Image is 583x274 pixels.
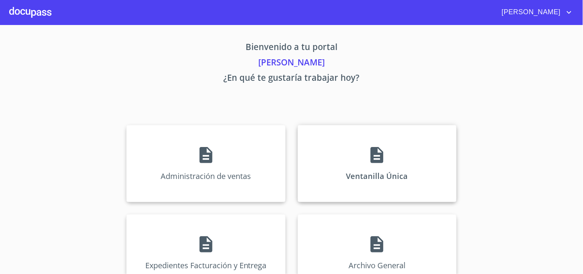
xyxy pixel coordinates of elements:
p: [PERSON_NAME] [55,56,528,71]
p: ¿En qué te gustaría trabajar hoy? [55,71,528,87]
span: [PERSON_NAME] [496,6,565,18]
button: account of current user [496,6,574,18]
p: Ventanilla Única [346,171,408,181]
p: Bienvenido a tu portal [55,40,528,56]
p: Administración de ventas [161,171,251,181]
p: Archivo General [349,260,405,271]
p: Expedientes Facturación y Entrega [145,260,267,271]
